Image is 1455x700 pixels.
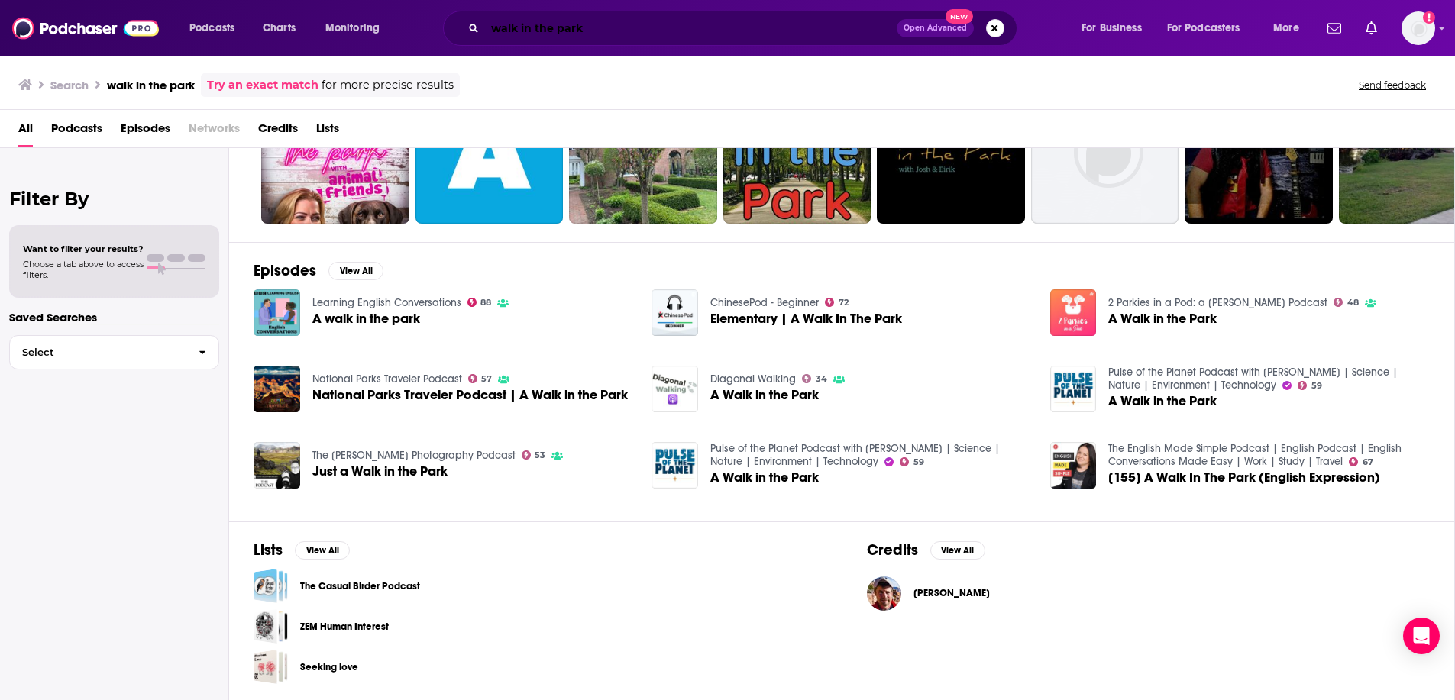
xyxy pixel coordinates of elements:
a: ChinesePod - Beginner [710,296,819,309]
a: The English Made Simple Podcast | English Podcast | English Conversations Made Easy | Work | Stud... [1108,442,1402,468]
a: A walk in the park [312,312,420,325]
button: open menu [1071,16,1161,40]
span: For Business [1082,18,1142,39]
a: The Martin Bailey Photography Podcast [312,449,516,462]
a: 5 [415,76,564,224]
a: Show notifications dropdown [1321,15,1347,41]
img: A Walk in the Park [652,366,698,412]
span: For Podcasters [1167,18,1240,39]
a: A Walk in the Park [1108,395,1217,408]
a: The Casual Birder Podcast [300,578,420,595]
button: Select [9,335,219,369]
a: EpisodesView All [254,261,383,280]
span: Lists [316,116,339,147]
span: 59 [913,459,924,466]
a: Credits [258,116,298,147]
span: Monitoring [325,18,380,39]
a: 67 [1349,457,1373,466]
a: Try an exact match [207,76,318,94]
button: Show profile menu [1402,11,1435,45]
a: ListsView All [254,540,350,560]
a: Podcasts [51,116,102,147]
span: 53 [535,452,545,459]
h2: Episodes [254,261,316,280]
a: A Walk in the Park [1050,289,1097,336]
a: A Walk in the Park [710,389,819,402]
a: 88 [467,298,492,307]
div: Search podcasts, credits, & more... [458,11,1032,46]
a: Elementary | A Walk In The Park [652,289,698,336]
a: Pulse of the Planet Podcast with Jim Metzner | Science | Nature | Environment | Technology [710,442,1000,468]
a: 2 Parkies in a Pod: a Parkinson's Podcast [1108,296,1327,309]
button: open menu [1157,16,1263,40]
a: ZEM Human Interest [254,609,288,644]
p: Saved Searches [9,310,219,324]
img: [155] A Walk In The Park (English Expression) [1050,442,1097,489]
a: National Parks Traveler Podcast | A Walk in the Park [254,366,300,412]
img: Kevin Fedarko [867,576,901,611]
span: 59 [1311,382,1322,389]
span: Podcasts [189,18,234,39]
span: 57 [481,376,492,382]
img: A Walk in the Park [652,442,698,489]
span: Logged in as Ruth_Nebius [1402,11,1435,45]
button: View All [295,541,350,560]
img: A walk in the park [254,289,300,336]
button: Send feedback [1354,79,1431,92]
span: Want to filter your results? [23,244,144,254]
a: A Walk in the Park [710,471,819,484]
h2: Filter By [9,188,219,210]
span: Charts [263,18,296,39]
a: Diagonal Walking [710,373,796,385]
a: 34 [802,374,827,383]
a: 72 [825,298,849,307]
a: Kevin Fedarko [913,587,990,599]
button: View All [328,262,383,280]
span: Just a Walk in the Park [312,465,448,478]
img: User Profile [1402,11,1435,45]
a: All [18,116,33,147]
a: 59 [1298,381,1322,390]
button: open menu [1263,16,1318,40]
button: open menu [179,16,254,40]
a: Episodes [121,116,170,147]
span: 48 [1347,299,1359,306]
span: Networks [189,116,240,147]
h3: Search [50,78,89,92]
a: A Walk in the Park [1108,312,1217,325]
a: Seeking love [254,650,288,684]
span: 34 [816,376,827,382]
svg: Add a profile image [1423,11,1435,24]
a: 48 [1334,298,1359,307]
a: Show notifications dropdown [1360,15,1383,41]
a: The Casual Birder Podcast [254,569,288,603]
h2: Lists [254,540,283,560]
span: New [946,9,973,24]
img: Podchaser - Follow, Share and Rate Podcasts [12,14,159,43]
span: Choose a tab above to access filters. [23,259,144,280]
button: View All [930,541,985,560]
button: Open AdvancedNew [897,19,974,37]
a: 53 [522,450,546,460]
a: 28 [261,76,409,224]
span: for more precise results [322,76,454,94]
button: Kevin FedarkoKevin Fedarko [867,569,1431,618]
img: Just a Walk in the Park [254,442,300,489]
a: 59 [900,457,924,466]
